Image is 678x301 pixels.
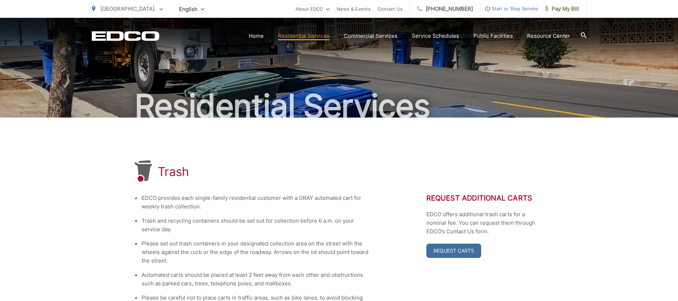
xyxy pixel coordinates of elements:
li: Trash and recycling containers should be set out for collection before 6 a.m. on your service day. [142,217,369,234]
a: Service Schedules [412,32,459,40]
p: EDCO offers additional trash carts for a nominal fee. You can request them through EDCO’s Contact... [426,210,544,236]
span: English [174,3,210,15]
a: EDCD logo. Return to the homepage. [92,31,159,41]
span: [GEOGRAPHIC_DATA] [100,5,154,12]
li: EDCO provides each single-family residential customer with a GRAY automated cart for weekly trash... [142,194,369,211]
a: Request Carts [426,244,481,258]
a: News & Events [337,5,370,13]
a: Home [249,32,264,40]
span: Pay My Bill [545,5,579,13]
a: Contact Us [378,5,403,13]
h1: Trash [158,165,189,179]
a: Resource Center [527,32,570,40]
a: Commercial Services [344,32,398,40]
li: Automated carts should be placed at least 2 feet away from each other and obstructions such as pa... [142,271,369,288]
h2: Request Additional Carts [426,194,544,202]
a: Residential Services [278,32,330,40]
h2: Residential Services [92,88,587,124]
a: Public Facilities [473,32,513,40]
li: Please set out trash containers in your designated collection area on the street with the wheels ... [142,239,369,265]
a: About EDCO [295,5,330,13]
